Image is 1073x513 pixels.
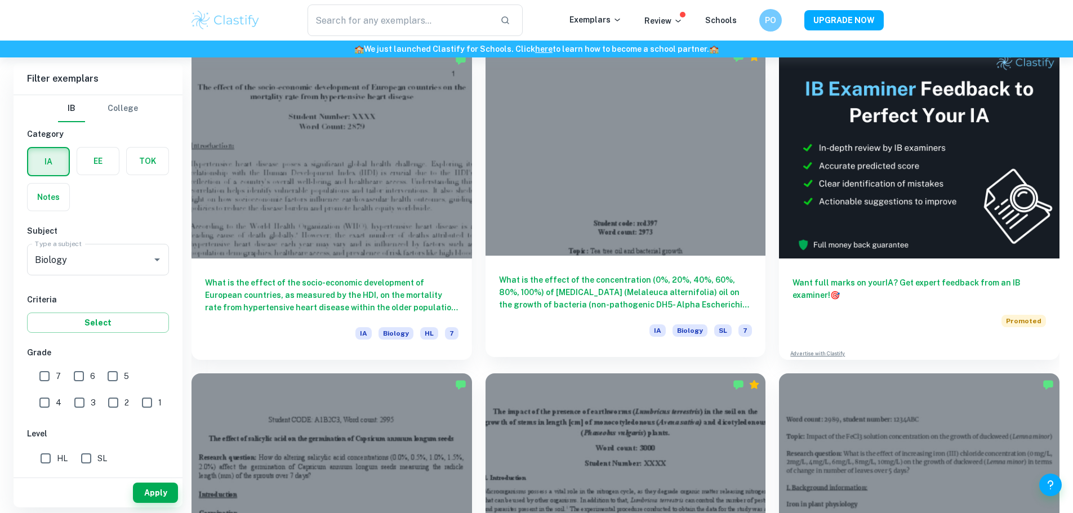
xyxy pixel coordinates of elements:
[649,324,666,337] span: IA
[308,5,492,36] input: Search for any exemplars...
[158,396,162,409] span: 1
[379,327,413,340] span: Biology
[486,48,766,360] a: What is the effect of the concentration (0%, 20%, 40%, 60%, 80%, 100%) of [MEDICAL_DATA] (Melaleu...
[133,483,178,503] button: Apply
[124,370,129,382] span: 5
[124,396,129,409] span: 2
[749,379,760,390] div: Premium
[56,396,61,409] span: 4
[738,324,752,337] span: 7
[14,63,182,95] h6: Filter exemplars
[355,327,372,340] span: IA
[56,370,61,382] span: 7
[764,14,777,26] h6: PO
[749,51,760,63] div: Premium
[27,346,169,359] h6: Grade
[804,10,884,30] button: UPGRADE NOW
[569,14,622,26] p: Exemplars
[2,43,1071,55] h6: We just launched Clastify for Schools. Click to learn how to become a school partner.
[27,128,169,140] h6: Category
[830,291,840,300] span: 🎯
[27,427,169,440] h6: Level
[779,48,1059,360] a: Want full marks on yourIA? Get expert feedback from an IB examiner!PromotedAdvertise with Clastify
[27,293,169,306] h6: Criteria
[35,239,82,248] label: Type a subject
[27,225,169,237] h6: Subject
[714,324,732,337] span: SL
[455,54,466,65] img: Marked
[90,370,95,382] span: 6
[644,15,683,27] p: Review
[1001,315,1046,327] span: Promoted
[1039,474,1062,496] button: Help and Feedback
[535,44,553,53] a: here
[499,274,753,311] h6: What is the effect of the concentration (0%, 20%, 40%, 60%, 80%, 100%) of [MEDICAL_DATA] (Melaleu...
[733,379,744,390] img: Marked
[149,252,165,267] button: Open
[77,148,119,175] button: EE
[1043,379,1054,390] img: Marked
[420,327,438,340] span: HL
[58,95,138,122] div: Filter type choice
[445,327,458,340] span: 7
[673,324,707,337] span: Biology
[709,44,719,53] span: 🏫
[190,9,261,32] img: Clastify logo
[91,396,96,409] span: 3
[759,9,782,32] button: PO
[58,95,85,122] button: IB
[792,276,1046,301] h6: Want full marks on your IA ? Get expert feedback from an IB examiner!
[779,48,1059,258] img: Thumbnail
[97,452,107,465] span: SL
[705,16,737,25] a: Schools
[27,313,169,333] button: Select
[28,184,69,211] button: Notes
[354,44,364,53] span: 🏫
[192,48,472,360] a: What is the effect of the socio-economic development of European countries, as measured by the HD...
[127,148,168,175] button: TOK
[57,452,68,465] span: HL
[455,379,466,390] img: Marked
[108,95,138,122] button: College
[790,350,845,358] a: Advertise with Clastify
[28,148,69,175] button: IA
[205,276,458,314] h6: What is the effect of the socio-economic development of European countries, as measured by the HD...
